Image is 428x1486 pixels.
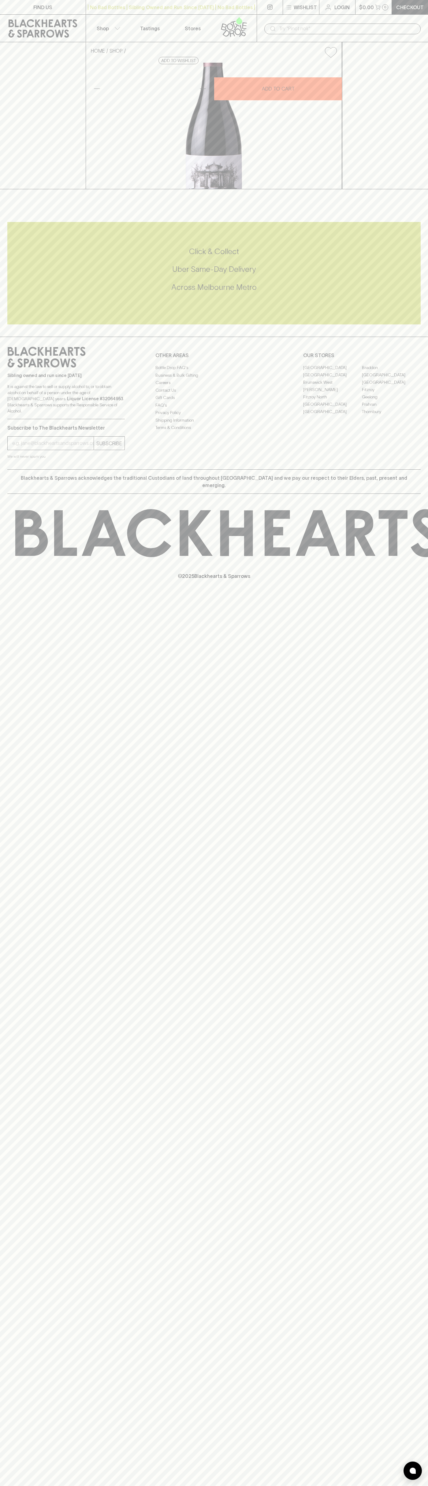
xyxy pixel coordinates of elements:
[410,1468,416,1474] img: bubble-icon
[97,25,109,32] p: Shop
[158,57,199,64] button: Add to wishlist
[334,4,350,11] p: Login
[12,438,94,448] input: e.g. jane@blackheartsandsparrows.com.au
[155,401,273,409] a: FAQ's
[7,222,421,324] div: Call to action block
[362,393,421,401] a: Geelong
[214,77,342,100] button: ADD TO CART
[155,352,273,359] p: OTHER AREAS
[303,408,362,415] a: [GEOGRAPHIC_DATA]
[359,4,374,11] p: $0.00
[303,364,362,371] a: [GEOGRAPHIC_DATA]
[303,393,362,401] a: Fitzroy North
[7,282,421,292] h5: Across Melbourne Metro
[155,409,273,416] a: Privacy Policy
[396,4,424,11] p: Checkout
[7,424,125,431] p: Subscribe to The Blackhearts Newsletter
[155,386,273,394] a: Contact Us
[262,85,295,92] p: ADD TO CART
[155,371,273,379] a: Business & Bulk Gifting
[362,364,421,371] a: Braddon
[94,437,125,450] button: SUBSCRIBE
[7,383,125,414] p: It is against the law to sell or supply alcohol to, or to obtain alcohol on behalf of a person un...
[7,264,421,274] h5: Uber Same-Day Delivery
[155,424,273,431] a: Terms & Conditions
[7,246,421,257] h5: Click & Collect
[128,15,171,42] a: Tastings
[96,440,122,447] p: SUBSCRIBE
[294,4,317,11] p: Wishlist
[140,25,160,32] p: Tastings
[303,352,421,359] p: OUR STORES
[362,371,421,379] a: [GEOGRAPHIC_DATA]
[91,48,105,54] a: HOME
[185,25,201,32] p: Stores
[303,401,362,408] a: [GEOGRAPHIC_DATA]
[7,372,125,379] p: Sibling owned and run since [DATE]
[362,401,421,408] a: Prahran
[12,474,416,489] p: Blackhearts & Sparrows acknowledges the traditional Custodians of land throughout [GEOGRAPHIC_DAT...
[303,386,362,393] a: [PERSON_NAME]
[171,15,214,42] a: Stores
[86,15,129,42] button: Shop
[303,379,362,386] a: Brunswick West
[384,6,386,9] p: 0
[322,45,339,60] button: Add to wishlist
[362,386,421,393] a: Fitzroy
[110,48,123,54] a: SHOP
[362,408,421,415] a: Thornbury
[33,4,52,11] p: FIND US
[7,453,125,460] p: We will never spam you
[67,396,123,401] strong: Liquor License #32064953
[303,371,362,379] a: [GEOGRAPHIC_DATA]
[279,24,416,34] input: Try "Pinot noir"
[155,379,273,386] a: Careers
[86,63,342,189] img: 41222.png
[155,416,273,424] a: Shipping Information
[362,379,421,386] a: [GEOGRAPHIC_DATA]
[155,394,273,401] a: Gift Cards
[155,364,273,371] a: Bottle Drop FAQ's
